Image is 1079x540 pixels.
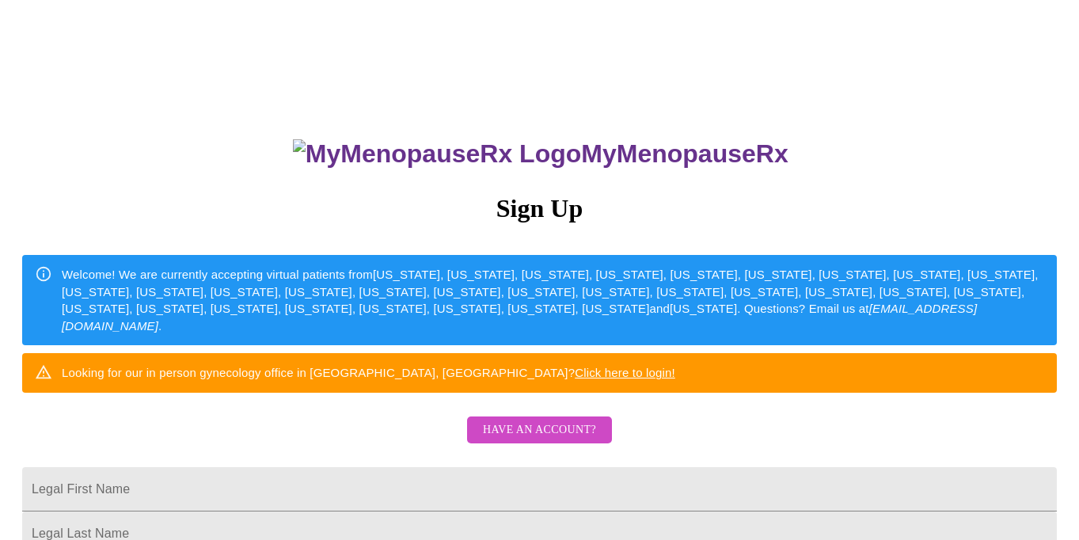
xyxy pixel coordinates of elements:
[62,260,1044,340] div: Welcome! We are currently accepting virtual patients from [US_STATE], [US_STATE], [US_STATE], [US...
[463,434,616,447] a: Have an account?
[483,420,596,440] span: Have an account?
[62,358,675,387] div: Looking for our in person gynecology office in [GEOGRAPHIC_DATA], [GEOGRAPHIC_DATA]?
[293,139,581,169] img: MyMenopauseRx Logo
[575,366,675,379] a: Click here to login!
[467,416,612,444] button: Have an account?
[62,302,977,332] em: [EMAIL_ADDRESS][DOMAIN_NAME]
[25,139,1058,169] h3: MyMenopauseRx
[22,194,1057,223] h3: Sign Up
